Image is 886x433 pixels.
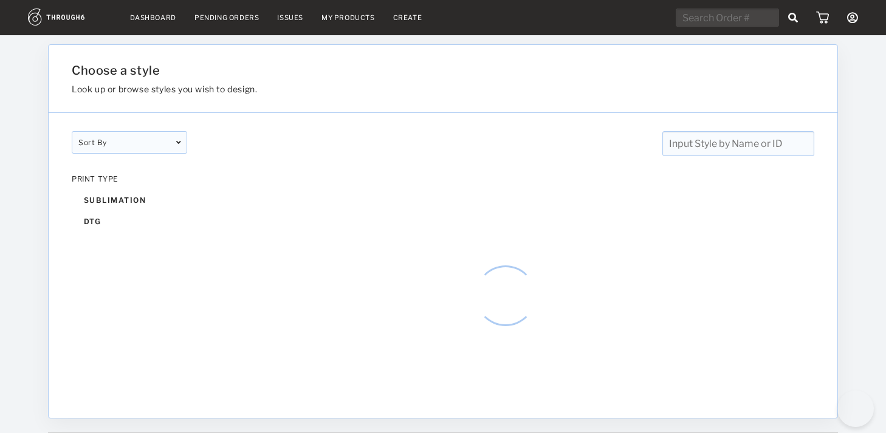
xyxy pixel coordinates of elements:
input: Input Style by Name or ID [662,131,814,156]
a: My Products [321,13,375,22]
div: Sort By [72,131,187,154]
a: Create [393,13,422,22]
div: dtg [72,211,187,232]
img: icon_cart.dab5cea1.svg [816,12,829,24]
input: Search Order # [676,9,779,27]
img: logo.1c10ca64.svg [28,9,112,26]
div: PRINT TYPE [72,174,187,183]
a: Pending Orders [194,13,259,22]
a: Dashboard [130,13,176,22]
h1: Choose a style [72,63,689,78]
h3: Look up or browse styles you wish to design. [72,84,689,94]
iframe: Toggle Customer Support [837,390,874,427]
a: Issues [277,13,303,22]
div: sublimation [72,189,187,211]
